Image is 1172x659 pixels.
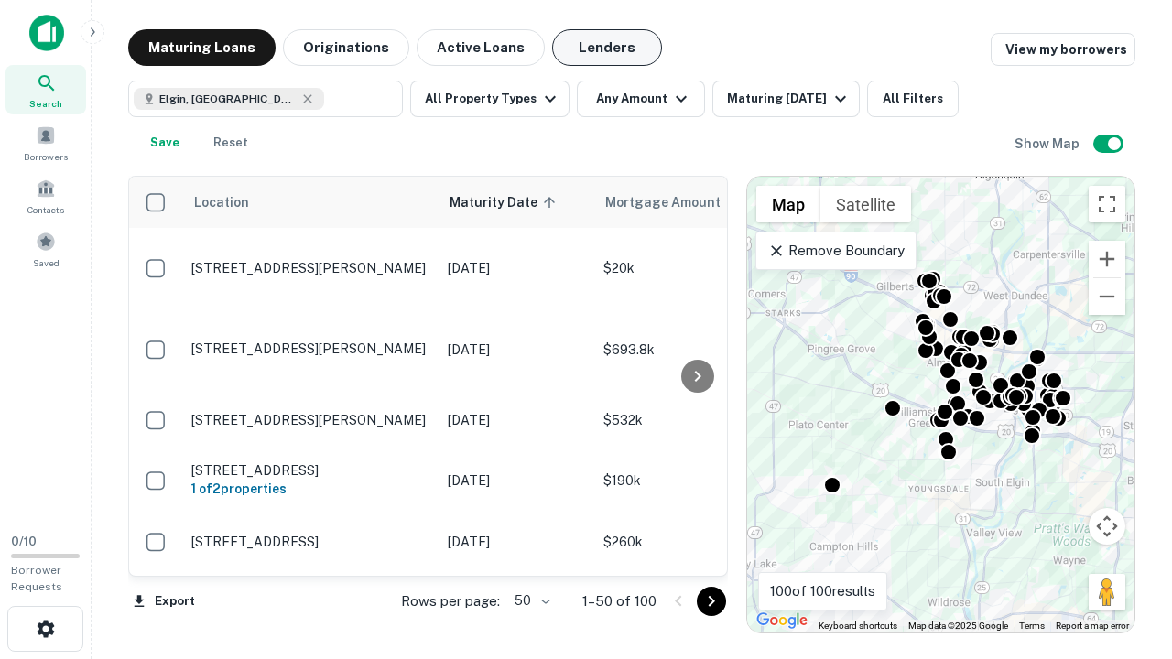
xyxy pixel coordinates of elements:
p: [DATE] [448,258,585,278]
p: $260k [603,532,787,552]
a: View my borrowers [991,33,1135,66]
button: All Filters [867,81,959,117]
button: Any Amount [577,81,705,117]
a: Report a map error [1056,621,1129,631]
span: Search [29,96,62,111]
span: Location [193,191,249,213]
img: capitalize-icon.png [29,15,64,51]
a: Borrowers [5,118,86,167]
p: [DATE] [448,410,585,430]
button: Maturing [DATE] [712,81,860,117]
p: [STREET_ADDRESS] [191,462,429,479]
img: Google [752,609,812,632]
p: [STREET_ADDRESS][PERSON_NAME] [191,412,429,428]
p: Remove Boundary [767,240,904,262]
p: $20k [603,258,787,278]
a: Open this area in Google Maps (opens a new window) [752,609,812,632]
button: Active Loans [417,29,545,66]
div: Maturing [DATE] [727,88,852,110]
a: Contacts [5,171,86,221]
button: All Property Types [410,81,570,117]
button: Reset [201,124,260,161]
h6: 1 of 2 properties [191,479,429,499]
button: Keyboard shortcuts [819,620,897,632]
th: Mortgage Amount [594,177,796,228]
span: Borrowers [24,149,68,164]
span: Contacts [27,202,64,217]
button: Zoom out [1089,278,1125,315]
p: 100 of 100 results [770,580,875,602]
a: Search [5,65,86,114]
button: Toggle fullscreen view [1089,186,1125,222]
p: 1–50 of 100 [582,590,657,612]
p: [STREET_ADDRESS][PERSON_NAME] [191,260,429,276]
button: Go to next page [697,587,726,616]
span: Mortgage Amount [605,191,744,213]
button: Lenders [552,29,662,66]
h6: Show Map [1015,134,1082,154]
button: Export [128,588,200,615]
button: Zoom in [1089,241,1125,277]
button: Map camera controls [1089,508,1125,545]
p: $693.8k [603,340,787,360]
button: Maturing Loans [128,29,276,66]
span: Elgin, [GEOGRAPHIC_DATA], [GEOGRAPHIC_DATA] [159,91,297,107]
p: [DATE] [448,532,585,552]
p: [STREET_ADDRESS][PERSON_NAME] [191,340,429,357]
th: Maturity Date [439,177,594,228]
p: [DATE] [448,340,585,360]
span: Maturity Date [450,191,561,213]
a: Terms (opens in new tab) [1019,621,1045,631]
button: Show satellite imagery [820,186,911,222]
button: Originations [283,29,409,66]
a: Saved [5,224,86,274]
p: [DATE] [448,470,585,491]
button: Save your search to get updates of matches that match your search criteria. [136,124,194,161]
div: 50 [507,588,553,614]
button: Show street map [756,186,820,222]
iframe: Chat Widget [1080,513,1172,600]
p: $532k [603,410,787,430]
span: Map data ©2025 Google [908,621,1008,631]
div: 0 0 [747,177,1134,632]
span: Saved [33,255,60,270]
span: Borrower Requests [11,564,62,593]
p: $190k [603,470,787,491]
p: [STREET_ADDRESS] [191,534,429,550]
p: Rows per page: [401,590,500,612]
span: 0 / 10 [11,535,37,548]
th: Location [182,177,439,228]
